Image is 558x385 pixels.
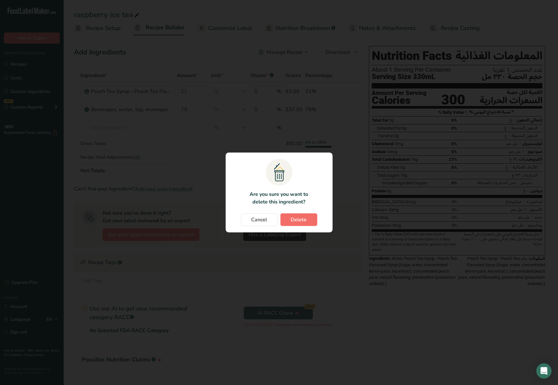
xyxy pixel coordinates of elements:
[291,216,307,224] span: Delete
[246,190,312,206] p: Are you sure you want to delete this ingredient?
[280,213,317,226] button: Delete
[241,213,278,226] button: Cancel
[536,363,552,379] div: Open Intercom Messenger
[251,216,267,224] span: Cancel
